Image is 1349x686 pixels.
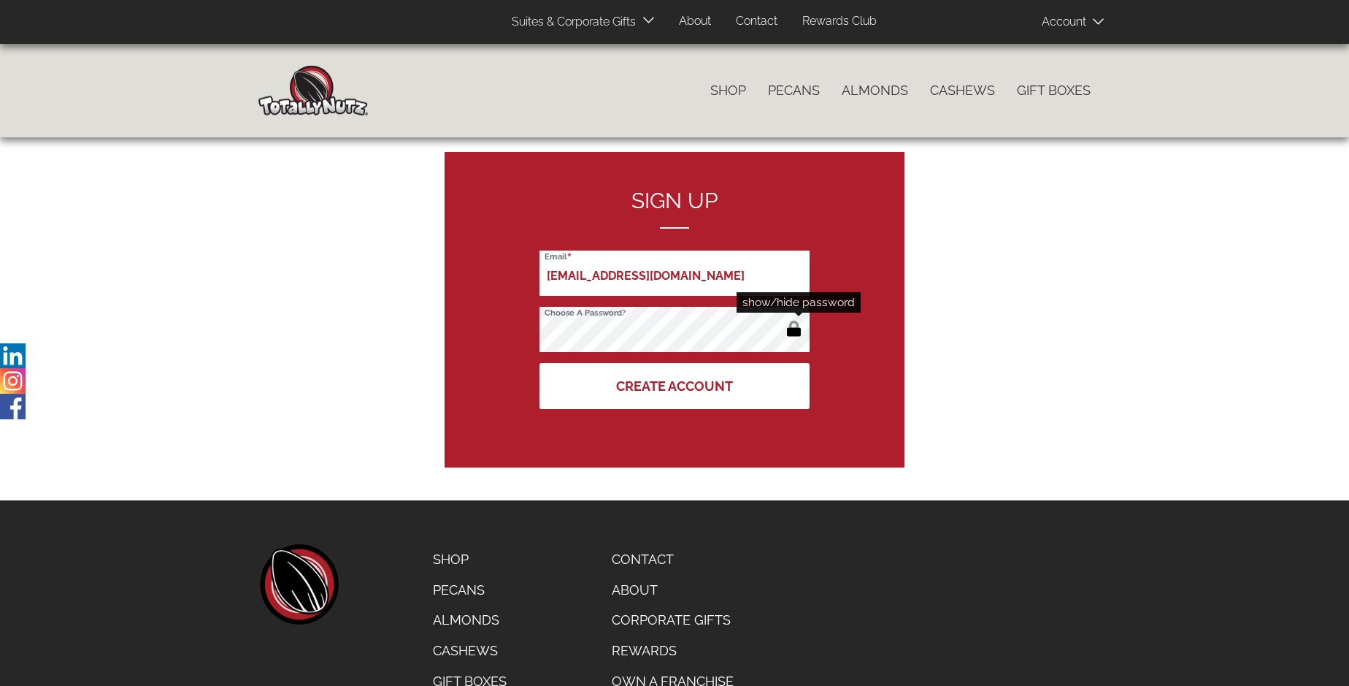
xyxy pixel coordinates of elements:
[919,75,1006,106] a: Cashews
[539,363,810,409] button: Create Account
[601,636,745,666] a: Rewards
[668,7,722,36] a: About
[422,575,518,606] a: Pecans
[757,75,831,106] a: Pecans
[725,7,788,36] a: Contact
[737,292,861,313] div: show/hide password
[422,636,518,666] a: Cashews
[422,605,518,636] a: Almonds
[539,188,810,229] h2: Sign up
[1006,75,1102,106] a: Gift Boxes
[422,544,518,575] a: Shop
[601,605,745,636] a: Corporate Gifts
[601,544,745,575] a: Contact
[539,251,810,296] input: Email
[699,75,757,106] a: Shop
[791,7,888,36] a: Rewards Club
[831,75,919,106] a: Almonds
[258,544,339,625] a: home
[601,575,745,606] a: About
[501,8,640,37] a: Suites & Corporate Gifts
[258,66,368,115] img: Home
